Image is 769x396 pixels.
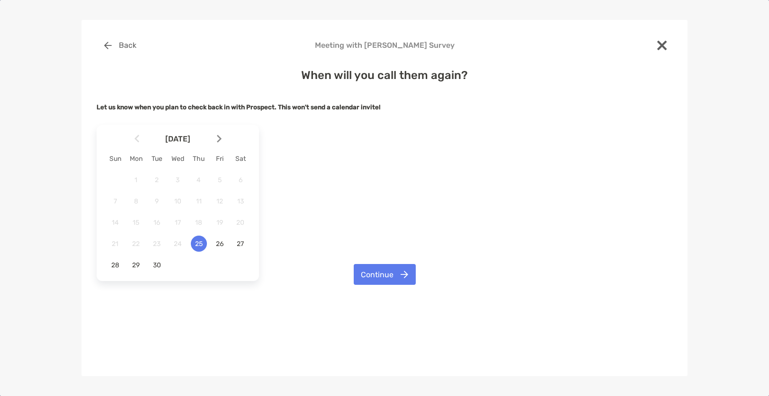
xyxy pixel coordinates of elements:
span: 21 [107,240,123,248]
img: button icon [401,271,408,278]
span: 22 [128,240,144,248]
span: 4 [191,176,207,184]
span: 8 [128,197,144,205]
span: 23 [149,240,165,248]
img: Arrow icon [134,135,139,143]
span: 14 [107,219,123,227]
span: 6 [232,176,249,184]
span: 19 [212,219,228,227]
span: [DATE] [141,134,215,143]
span: 24 [170,240,186,248]
div: Sat [230,155,251,163]
span: 29 [128,261,144,269]
span: 2 [149,176,165,184]
span: 26 [212,240,228,248]
img: close modal [657,41,667,50]
span: 7 [107,197,123,205]
span: 20 [232,219,249,227]
strong: This won't send a calendar invite! [278,104,381,111]
h4: Meeting with [PERSON_NAME] Survey [97,41,672,50]
button: Continue [354,264,416,285]
h4: When will you call them again? [97,69,672,82]
span: 11 [191,197,207,205]
span: 18 [191,219,207,227]
span: 30 [149,261,165,269]
button: Back [97,35,143,56]
span: 3 [170,176,186,184]
span: 15 [128,219,144,227]
div: Wed [167,155,188,163]
span: 28 [107,261,123,269]
span: 16 [149,219,165,227]
img: button icon [104,42,112,49]
div: Thu [188,155,209,163]
span: 10 [170,197,186,205]
span: 13 [232,197,249,205]
span: 27 [232,240,249,248]
span: 17 [170,219,186,227]
img: Arrow icon [217,135,222,143]
span: 9 [149,197,165,205]
div: Mon [125,155,146,163]
span: 12 [212,197,228,205]
div: Sun [105,155,125,163]
div: Tue [146,155,167,163]
span: 5 [212,176,228,184]
div: Fri [209,155,230,163]
h5: Let us know when you plan to check back in with Prospect. [97,104,672,111]
span: 1 [128,176,144,184]
span: 25 [191,240,207,248]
